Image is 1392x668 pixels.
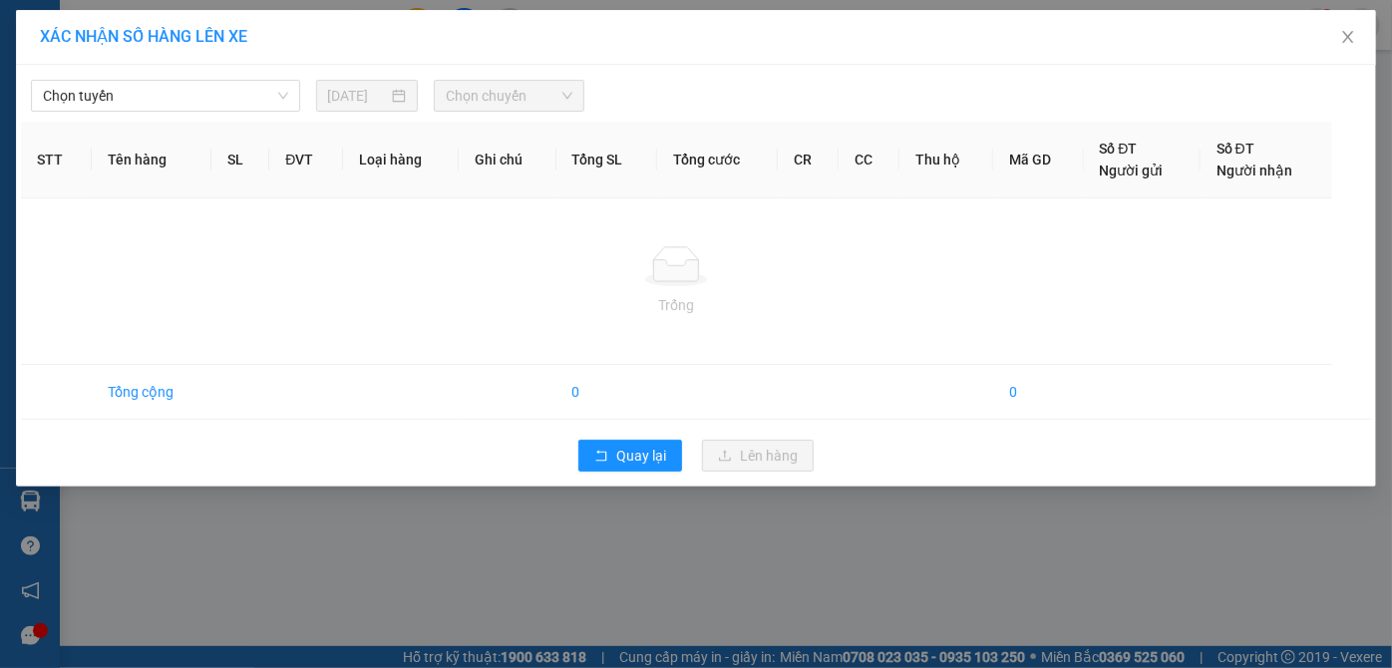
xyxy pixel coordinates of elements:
span: Chọn chuyến [446,81,572,111]
th: Mã GD [993,122,1083,198]
th: Loại hàng [343,122,459,198]
span: rollback [594,449,608,465]
span: Số ĐT [1100,141,1138,157]
button: Close [1320,10,1376,66]
span: Thu tiền rồi : [15,105,108,126]
div: 20.000 [15,105,119,150]
div: 0878857885 [130,65,290,93]
th: Tổng cước [657,122,778,198]
th: CC [839,122,899,198]
td: 0 [556,365,657,420]
th: Tên hàng [92,122,211,198]
th: SL [211,122,270,198]
td: Tổng cộng [92,365,211,420]
th: Thu hộ [899,122,993,198]
span: XÁC NHẬN SỐ HÀNG LÊN XE [40,27,247,46]
th: Ghi chú [459,122,556,198]
span: Người nhận [1217,163,1292,178]
div: Trống [37,294,1316,316]
th: ĐVT [269,122,342,198]
span: Người gửi [1100,163,1164,178]
span: Chọn tuyến [43,81,288,111]
span: Quay lại [616,445,666,467]
span: Gửi: [17,19,48,40]
th: Tổng SL [556,122,657,198]
span: close [1340,29,1356,45]
th: CR [778,122,839,198]
th: STT [21,122,92,198]
button: rollbackQuay lại [578,440,682,472]
td: 0 [993,365,1083,420]
button: uploadLên hàng [702,440,814,472]
span: Nhận: [130,19,177,40]
input: 14/08/2025 [328,85,389,107]
span: Số ĐT [1217,141,1254,157]
div: Quận 5 [130,17,290,41]
div: Vĩnh Long [17,17,116,65]
div: THƯ [130,41,290,65]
